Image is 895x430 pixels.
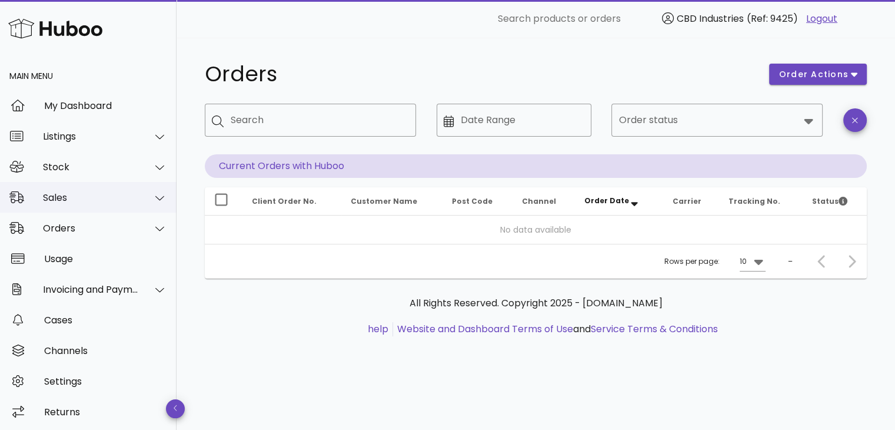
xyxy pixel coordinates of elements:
div: Stock [43,161,139,173]
div: 10Rows per page: [740,252,766,271]
div: Rows per page: [664,244,766,279]
span: Customer Name [351,196,417,206]
th: Customer Name [341,187,442,216]
span: CBD Industries [677,12,744,25]
span: Order Date [584,196,629,206]
div: Invoicing and Payments [43,284,139,295]
img: Huboo Logo [8,16,102,41]
span: Status [812,196,847,206]
a: Service Terms & Conditions [591,322,718,336]
span: Client Order No. [252,196,317,206]
span: Tracking No. [728,196,780,206]
div: Listings [43,131,139,142]
button: order actions [769,64,867,85]
div: Order status [611,104,823,137]
div: My Dashboard [44,100,167,111]
div: 10 [740,256,747,267]
p: All Rights Reserved. Copyright 2025 - [DOMAIN_NAME] [214,296,857,310]
span: Post Code [451,196,492,206]
span: (Ref: 9425) [747,12,798,25]
th: Status [803,187,867,216]
a: help [368,322,388,336]
div: Sales [43,192,139,203]
p: Current Orders with Huboo [205,154,867,178]
th: Order Date: Sorted descending. Activate to remove sorting. [575,187,663,216]
th: Carrier [663,187,719,216]
h1: Orders [205,64,755,85]
div: Cases [44,315,167,326]
div: Returns [44,406,167,418]
th: Channel [513,187,575,216]
th: Client Order No. [242,187,341,216]
th: Tracking No. [719,187,803,216]
a: Logout [806,12,837,26]
div: Orders [43,223,139,234]
div: Usage [44,253,167,264]
span: order actions [778,68,849,81]
li: and [393,322,718,336]
td: No data available [205,216,867,244]
span: Carrier [672,196,701,206]
div: Settings [44,376,167,387]
th: Post Code [442,187,512,216]
span: Channel [522,196,556,206]
div: Channels [44,345,167,356]
a: Website and Dashboard Terms of Use [397,322,573,336]
div: – [788,256,793,267]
